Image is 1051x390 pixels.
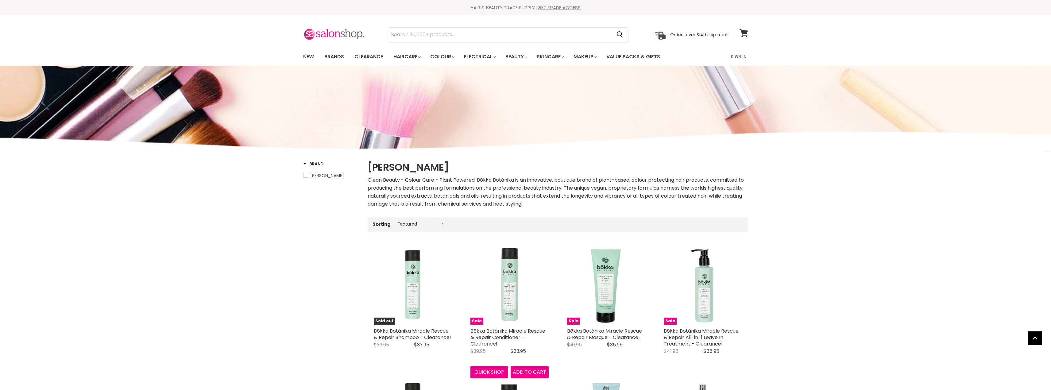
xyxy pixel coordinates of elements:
[368,161,748,174] h1: [PERSON_NAME]
[499,246,520,325] img: Bōkka Botánika Miracle Rescue & Repair Conditioner - Clearance!
[350,50,388,63] a: Clearance
[310,172,344,179] span: [PERSON_NAME]
[426,50,458,63] a: Colour
[374,246,452,325] a: Bōkka Botánika Miracle Rescue & Repair Shampoo - Clearance! Sold out
[296,5,756,11] div: HAIR & BEAUTY TRADE SUPPLY |
[567,327,642,341] a: Bōkka Botánika Miracle Rescue & Repair Masque - Clearance!
[664,246,742,325] a: Bōkka Botánika Miracle Rescue & Repair All-in-1 Leave In Treatment - Clearance! Sale
[501,50,531,63] a: Beauty
[689,246,717,325] img: Bōkka Botánika Miracle Rescue & Repair All-in-1 Leave In Treatment - Clearance!
[470,318,483,325] span: Sale
[459,50,500,63] a: Electrical
[664,318,677,325] span: Sale
[567,341,582,348] span: $41.95
[470,327,545,347] a: Bōkka Botánika Miracle Rescue & Repair Conditioner - Clearance!
[299,50,319,63] a: New
[513,369,546,376] span: Add to cart
[368,176,744,207] span: Clean Beauty - Colour Care - Plant Powered. Bōkka Botánika is an innovative, boutique brand of pl...
[569,50,601,63] a: Makeup
[607,341,623,348] span: $35.95
[303,161,324,167] h3: Brand
[612,28,628,42] button: Search
[296,48,756,66] nav: Main
[664,348,678,355] span: $41.95
[511,366,549,378] button: Add to cart
[589,246,623,325] img: Bōkka Botánika Miracle Rescue & Repair Masque - Clearance!
[388,27,628,42] form: Product
[704,348,719,355] span: $35.95
[567,318,580,325] span: Sale
[320,50,349,63] a: Brands
[538,4,581,11] a: GET TRADE ACCESS
[664,327,739,347] a: Bōkka Botánika Miracle Rescue & Repair All-in-1 Leave In Treatment - Clearance!
[414,341,429,348] span: $33.95
[374,318,395,325] span: Sold out
[400,246,425,325] img: Bōkka Botánika Miracle Rescue & Repair Shampoo - Clearance!
[567,246,645,325] a: Bōkka Botánika Miracle Rescue & Repair Masque - Clearance! Sale
[511,348,526,355] span: $33.95
[303,172,360,179] a: Bōkka Botánika
[388,28,612,42] input: Search
[470,366,508,378] button: Quick shop
[374,341,389,348] span: $39.95
[470,348,486,355] span: $39.95
[389,50,424,63] a: Haircare
[602,50,665,63] a: Value Packs & Gifts
[299,48,696,66] ul: Main menu
[374,327,451,341] a: Bōkka Botánika Miracle Rescue & Repair Shampoo - Clearance!
[727,50,750,63] a: Sign In
[670,32,727,37] p: Orders over $149 ship free!
[532,50,568,63] a: Skincare
[470,246,549,325] a: Bōkka Botánika Miracle Rescue & Repair Conditioner - Clearance! Sale
[373,222,391,227] label: Sorting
